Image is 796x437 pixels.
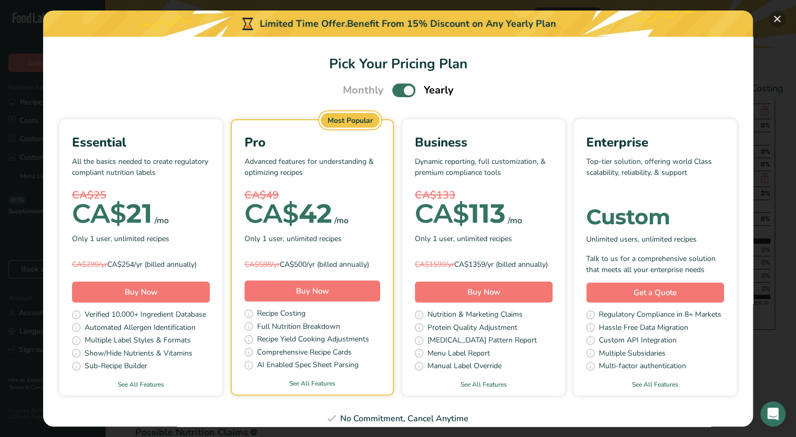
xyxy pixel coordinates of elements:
div: Most Popular [321,113,380,128]
div: 113 [415,203,506,224]
div: CA$254/yr (billed annually) [72,259,210,270]
button: Buy Now [415,282,553,303]
span: Multiple Label Styles & Formats [85,335,191,348]
div: Business [415,133,553,152]
span: Only 1 user, unlimited recipes [415,233,512,244]
p: All the basics needed to create regulatory compliant nutrition labels [72,156,210,188]
span: Buy Now [467,287,501,297]
div: /mo [334,214,349,227]
span: Get a Quote [634,287,677,299]
span: CA$ [244,197,299,230]
div: Essential [72,133,210,152]
div: 21 [72,203,152,224]
span: Multi-factor authentication [599,360,686,373]
div: CA$500/yr (billed annually) [244,259,380,270]
button: Buy Now [244,280,380,301]
span: Recipe Yield Cooking Adjustments [257,334,369,347]
a: Get a Quote [586,283,724,303]
span: Recipe Costing [257,308,305,321]
span: Yearly [424,82,454,98]
span: Menu Label Report [427,348,490,361]
span: Only 1 user, unlimited recipes [244,233,342,244]
p: Top-tier solution, offering world Class scalability, reliability, & support [586,156,724,188]
span: CA$299/yr [72,259,107,269]
div: Custom [586,206,724,227]
span: Sub-Recipe Builder [85,360,147,373]
span: Nutrition & Marketing Claims [427,309,523,322]
div: 42 [244,203,332,224]
p: Dynamic reporting, full customization, & premium compliance tools [415,156,553,188]
a: See All Features [232,379,393,388]
span: Automated Allergen Identification [85,322,196,335]
div: No Commitment, Cancel Anytime [56,412,740,425]
a: See All Features [574,380,737,389]
span: CA$1599/yr [415,259,454,269]
div: CA$1359/yr (billed annually) [415,259,553,270]
span: [MEDICAL_DATA] Pattern Report [427,335,537,348]
span: CA$ [72,197,126,230]
span: Protein Quality Adjustment [427,322,517,335]
span: Unlimited users, unlimited recipes [586,234,697,245]
span: AI Enabled Spec Sheet Parsing [257,359,359,372]
span: CA$ [415,197,469,230]
span: Hassle Free Data Migration [599,322,688,335]
a: See All Features [402,380,565,389]
div: Open Intercom Messenger [760,401,785,426]
span: Custom API Integration [599,335,677,348]
span: Regulatory Compliance in 8+ Markets [599,309,721,322]
span: Verified 10,000+ Ingredient Database [85,309,206,322]
div: Benefit From 15% Discount on Any Yearly Plan [347,17,556,31]
span: Monthly [343,82,384,98]
a: See All Features [59,380,222,389]
span: Buy Now [125,287,158,297]
p: Advanced features for understanding & optimizing recipes [244,156,380,188]
h1: Pick Your Pricing Plan [56,54,740,74]
div: Limited Time Offer. [43,11,753,37]
div: Talk to us for a comprehensive solution that meets all your enterprise needs [586,253,724,275]
span: Multiple Subsidaries [599,348,666,361]
span: Comprehensive Recipe Cards [257,347,352,360]
div: /mo [155,214,169,227]
div: /mo [508,214,522,227]
span: Only 1 user, unlimited recipes [72,233,169,244]
div: CA$133 [415,188,553,203]
span: Full Nutrition Breakdown [257,321,340,334]
div: Pro [244,133,380,152]
span: Show/Hide Nutrients & Vitamins [85,348,192,361]
div: CA$49 [244,188,380,203]
button: Buy Now [72,282,210,303]
span: Buy Now [296,286,329,296]
span: Manual Label Override [427,360,502,373]
div: Enterprise [586,133,724,152]
div: CA$25 [72,188,210,203]
span: CA$588/yr [244,259,280,269]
